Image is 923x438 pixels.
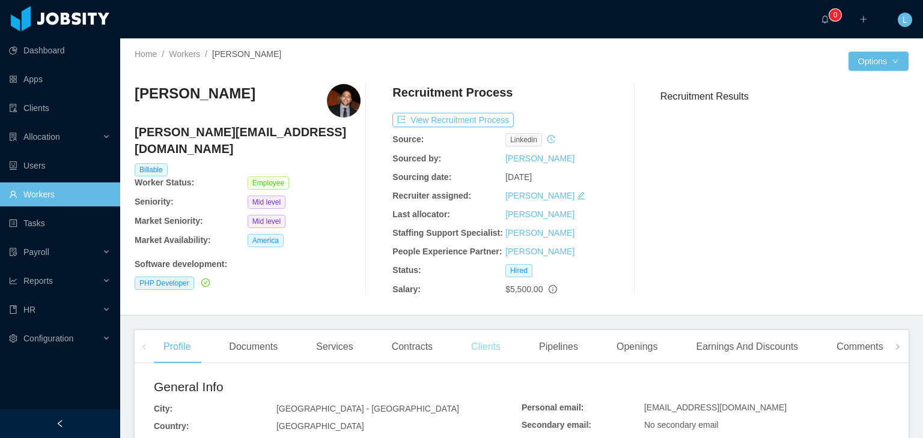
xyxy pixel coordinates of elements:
[392,134,424,144] b: Source:
[660,89,909,104] h3: Recruitment Results
[135,163,168,176] span: Billable
[9,305,17,314] i: icon: book
[9,96,111,120] a: icon: auditClients
[461,330,510,364] div: Clients
[903,13,907,27] span: L
[169,49,200,59] a: Workers
[135,124,361,157] h4: [PERSON_NAME][EMAIL_ADDRESS][DOMAIN_NAME]
[505,133,542,146] span: linkedin
[392,191,471,200] b: Recruiter assigned:
[205,49,207,59] span: /
[141,344,147,350] i: icon: left
[9,248,17,256] i: icon: file-protect
[248,176,289,190] span: Employee
[327,84,361,118] img: 366e128d-bf69-4659-8d44-f2bdba5ceba8_6876a8883bf3d-400w.png
[9,277,17,285] i: icon: line-chart
[23,305,35,314] span: HR
[505,172,532,182] span: [DATE]
[23,247,49,257] span: Payroll
[9,211,111,235] a: icon: profileTasks
[382,330,442,364] div: Contracts
[644,420,719,430] span: No secondary email
[522,420,591,430] b: Secondary email:
[135,197,174,206] b: Seniority:
[248,234,284,247] span: America
[9,154,111,178] a: icon: robotUsers
[821,15,829,23] i: icon: bell
[248,215,285,228] span: Mid level
[505,191,574,200] a: [PERSON_NAME]
[505,228,574,238] a: [PERSON_NAME]
[392,247,502,256] b: People Experience Partner:
[848,52,909,71] button: Optionsicon: down
[505,284,543,294] span: $5,500.00
[547,135,555,143] i: icon: history
[895,344,901,350] i: icon: right
[505,264,532,277] span: Hired
[392,228,503,238] b: Staffing Support Specialist:
[392,154,441,163] b: Sourced by:
[154,404,172,413] b: City:
[135,216,203,226] b: Market Seniority:
[9,182,111,206] a: icon: userWorkers
[859,15,868,23] i: icon: plus
[201,278,210,287] i: icon: check-circle
[219,330,287,364] div: Documents
[135,235,211,245] b: Market Availability:
[135,49,157,59] a: Home
[9,38,111,62] a: icon: pie-chartDashboard
[199,278,210,287] a: icon: check-circle
[9,67,111,91] a: icon: appstoreApps
[505,247,574,256] a: [PERSON_NAME]
[248,196,285,209] span: Mid level
[529,330,588,364] div: Pipelines
[392,284,421,294] b: Salary:
[9,133,17,141] i: icon: solution
[522,403,584,412] b: Personal email:
[154,377,522,397] h2: General Info
[135,277,194,290] span: PHP Developer
[392,172,451,182] b: Sourcing date:
[135,259,227,269] b: Software development :
[306,330,362,364] div: Services
[505,209,574,219] a: [PERSON_NAME]
[607,330,668,364] div: Openings
[827,330,892,364] div: Comments
[23,276,53,286] span: Reports
[154,421,189,431] b: Country:
[829,9,841,21] sup: 0
[577,191,585,200] i: icon: edit
[162,49,164,59] span: /
[135,178,194,187] b: Worker Status:
[212,49,281,59] span: [PERSON_NAME]
[549,285,557,293] span: info-circle
[392,84,513,101] h4: Recruitment Process
[392,113,514,127] button: icon: exportView Recruitment Process
[686,330,808,364] div: Earnings And Discounts
[276,404,459,413] span: [GEOGRAPHIC_DATA] - [GEOGRAPHIC_DATA]
[392,209,450,219] b: Last allocator:
[392,265,421,275] b: Status:
[135,84,255,103] h3: [PERSON_NAME]
[9,334,17,343] i: icon: setting
[644,403,787,412] span: [EMAIL_ADDRESS][DOMAIN_NAME]
[23,334,73,343] span: Configuration
[505,154,574,163] a: [PERSON_NAME]
[276,421,364,431] span: [GEOGRAPHIC_DATA]
[154,330,200,364] div: Profile
[23,132,60,142] span: Allocation
[392,115,514,125] a: icon: exportView Recruitment Process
